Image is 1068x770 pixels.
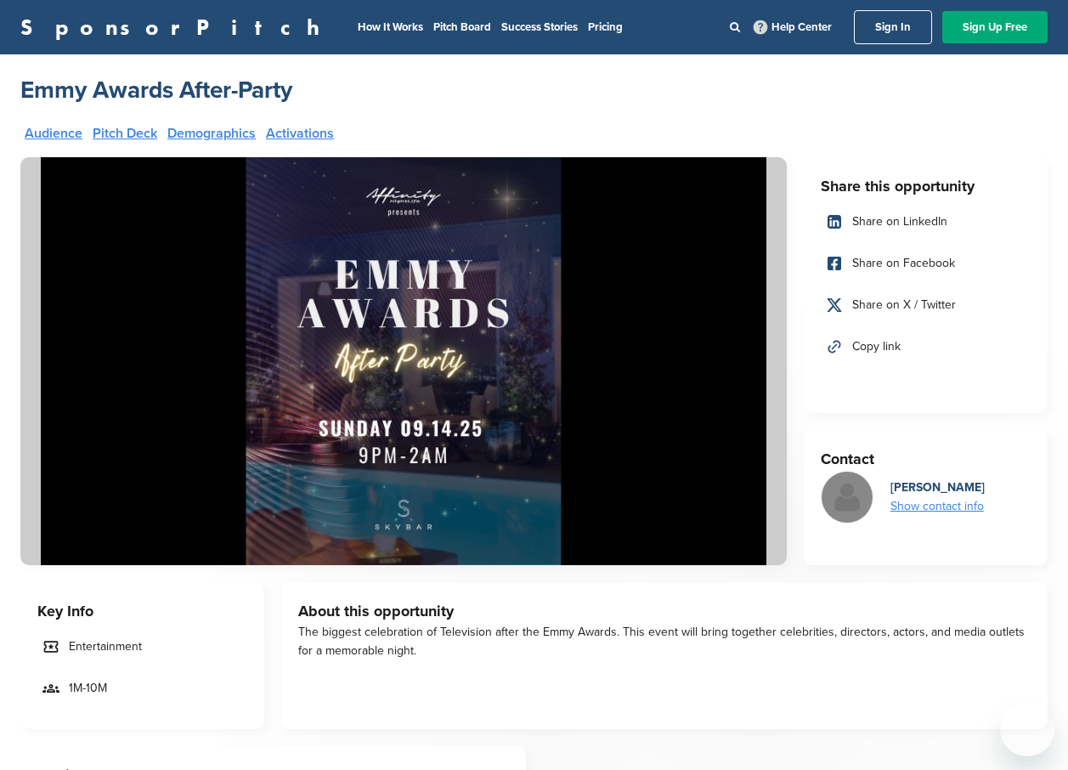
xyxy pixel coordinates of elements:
[750,17,835,37] a: Help Center
[93,127,157,140] a: Pitch Deck
[854,10,932,44] a: Sign In
[20,16,331,38] a: SponsorPitch
[821,287,1031,323] a: Share on X / Twitter
[1000,702,1054,756] iframe: Button to launch messaging window
[821,329,1031,365] a: Copy link
[942,11,1048,43] a: Sign Up Free
[69,679,107,698] span: 1M-10M
[588,20,623,34] a: Pricing
[821,447,1031,471] h3: Contact
[167,127,256,140] a: Demographics
[25,127,82,140] a: Audience
[890,497,985,516] div: Show contact info
[20,157,787,565] img: Sponsorpitch &
[821,174,1031,198] h3: Share this opportunity
[433,20,491,34] a: Pitch Board
[298,623,1031,660] div: The biggest celebration of Television after the Emmy Awards. This event will bring together celeb...
[298,599,1031,623] h3: About this opportunity
[890,478,985,497] div: [PERSON_NAME]
[852,337,901,356] span: Copy link
[501,20,578,34] a: Success Stories
[821,246,1031,281] a: Share on Facebook
[852,212,947,231] span: Share on LinkedIn
[69,637,142,656] span: Entertainment
[822,472,873,523] img: Missing
[852,254,955,273] span: Share on Facebook
[821,204,1031,240] a: Share on LinkedIn
[20,75,292,105] a: Emmy Awards After-Party
[37,599,247,623] h3: Key Info
[852,296,956,314] span: Share on X / Twitter
[266,127,334,140] a: Activations
[358,20,423,34] a: How It Works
